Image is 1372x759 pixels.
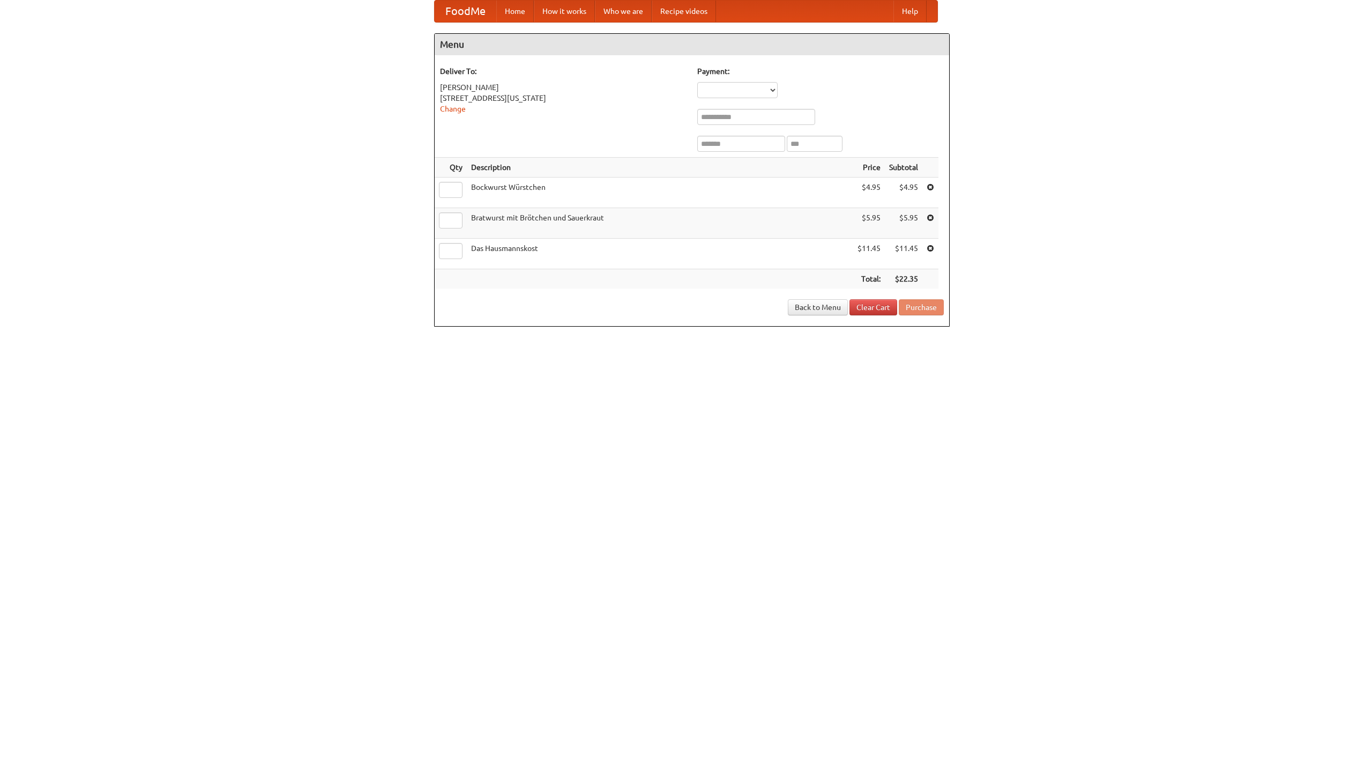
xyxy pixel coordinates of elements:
[893,1,927,22] a: Help
[435,1,496,22] a: FoodMe
[440,93,687,104] div: [STREET_ADDRESS][US_STATE]
[435,158,467,178] th: Qty
[595,1,652,22] a: Who we are
[435,34,949,55] h4: Menu
[849,299,897,315] a: Clear Cart
[885,158,922,178] th: Subtotal
[440,66,687,77] h5: Deliver To:
[788,299,848,315] a: Back to Menu
[853,239,885,269] td: $11.45
[467,178,853,208] td: Bockwurst Würstchen
[853,208,885,239] td: $5.95
[853,269,885,289] th: Total:
[885,239,922,269] td: $11.45
[885,208,922,239] td: $5.95
[853,158,885,178] th: Price
[440,105,466,113] a: Change
[885,269,922,289] th: $22.35
[440,82,687,93] div: [PERSON_NAME]
[697,66,944,77] h5: Payment:
[534,1,595,22] a: How it works
[885,178,922,208] td: $4.95
[853,178,885,208] td: $4.95
[652,1,716,22] a: Recipe videos
[467,239,853,269] td: Das Hausmannskost
[496,1,534,22] a: Home
[899,299,944,315] button: Purchase
[467,208,853,239] td: Bratwurst mit Brötchen und Sauerkraut
[467,158,853,178] th: Description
